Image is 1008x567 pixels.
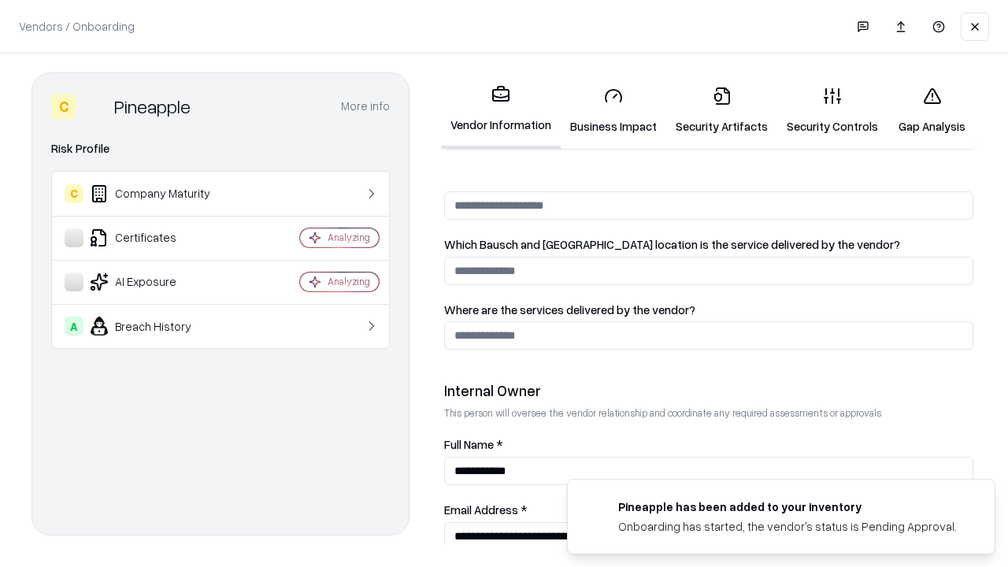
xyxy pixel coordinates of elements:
p: This person will oversee the vendor relationship and coordinate any required assessments or appro... [444,406,973,420]
img: pineappleenergy.com [587,498,606,517]
label: Email Address * [444,504,973,516]
label: Which Bausch and [GEOGRAPHIC_DATA] location is the service delivered by the vendor? [444,239,973,250]
label: Full Name * [444,439,973,450]
div: Company Maturity [65,184,253,203]
a: Gap Analysis [888,74,976,147]
button: More info [341,92,390,120]
div: C [51,94,76,119]
div: Analyzing [328,231,370,244]
div: Pineapple has been added to your inventory [618,498,957,515]
p: Vendors / Onboarding [19,18,135,35]
label: Where are the services delivered by the vendor? [444,304,973,316]
div: Breach History [65,317,253,335]
a: Security Controls [777,74,888,147]
a: Security Artifacts [666,74,777,147]
img: Pineapple [83,94,108,119]
div: AI Exposure [65,272,253,291]
div: Analyzing [328,275,370,288]
div: Risk Profile [51,139,390,158]
div: Certificates [65,228,253,247]
div: Onboarding has started, the vendor's status is Pending Approval. [618,518,957,535]
div: Pineapple [114,94,191,119]
a: Business Impact [561,74,666,147]
div: C [65,184,83,203]
a: Vendor Information [441,72,561,149]
div: Internal Owner [444,381,973,400]
div: A [65,317,83,335]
